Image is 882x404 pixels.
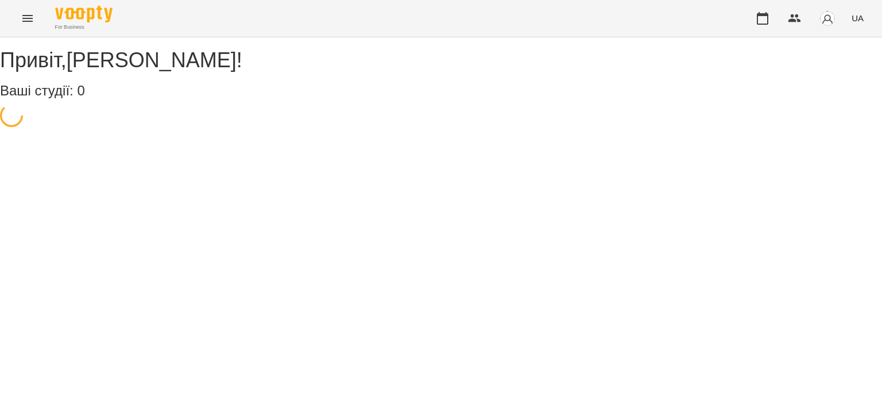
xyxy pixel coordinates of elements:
[852,12,864,24] span: UA
[14,5,41,32] button: Menu
[55,24,113,31] span: For Business
[819,10,835,26] img: avatar_s.png
[55,6,113,22] img: Voopty Logo
[77,83,84,98] span: 0
[847,7,868,29] button: UA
